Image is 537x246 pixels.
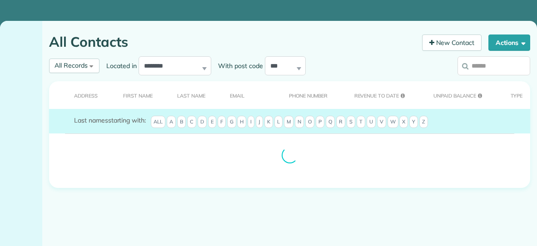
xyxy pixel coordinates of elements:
th: Last Name [163,81,216,109]
span: D [198,116,207,128]
span: T [357,116,365,128]
span: R [336,116,345,128]
span: U [367,116,376,128]
th: Address [49,81,109,109]
span: Last names [74,116,108,124]
th: Type [497,81,530,109]
h1: All Contacts [49,34,415,49]
span: C [187,116,196,128]
span: E [208,116,216,128]
span: H [237,116,246,128]
span: V [377,116,386,128]
span: F [218,116,226,128]
span: I [248,116,254,128]
span: N [295,116,304,128]
span: Z [419,116,428,128]
span: X [399,116,408,128]
span: W [388,116,398,128]
label: Located in [99,61,139,70]
th: Revenue to Date [340,81,419,109]
span: O [305,116,314,128]
span: G [227,116,236,128]
th: First Name [109,81,163,109]
label: With post code [211,61,265,70]
span: B [177,116,186,128]
span: All [151,116,165,128]
th: Unpaid Balance [419,81,497,109]
span: Q [326,116,335,128]
span: P [316,116,324,128]
span: K [264,116,273,128]
span: M [284,116,293,128]
span: L [274,116,283,128]
a: New Contact [422,34,482,51]
span: S [347,116,355,128]
th: Phone number [275,81,340,109]
span: Y [409,116,418,128]
span: All Records [55,61,88,69]
th: Email [216,81,275,109]
label: starting with: [74,116,146,125]
button: Actions [488,34,530,51]
span: A [167,116,176,128]
span: J [256,116,263,128]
